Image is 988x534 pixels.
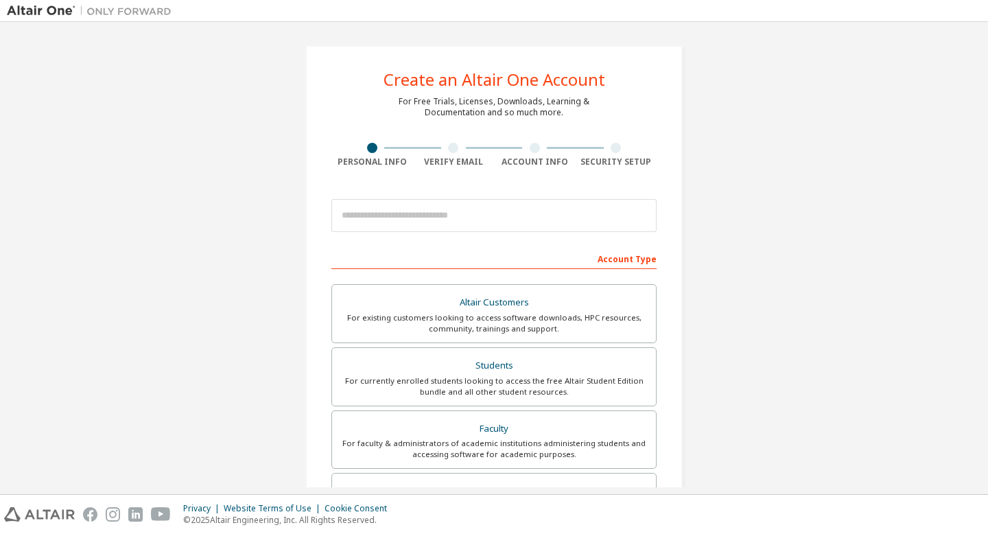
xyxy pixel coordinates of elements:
div: Personal Info [331,156,413,167]
div: Faculty [340,419,648,439]
div: Create an Altair One Account [384,71,605,88]
p: © 2025 Altair Engineering, Inc. All Rights Reserved. [183,514,395,526]
div: For currently enrolled students looking to access the free Altair Student Edition bundle and all ... [340,375,648,397]
div: Security Setup [576,156,657,167]
img: Altair One [7,4,178,18]
div: For faculty & administrators of academic institutions administering students and accessing softwa... [340,438,648,460]
div: Altair Customers [340,293,648,312]
div: For Free Trials, Licenses, Downloads, Learning & Documentation and so much more. [399,96,589,118]
div: Verify Email [413,156,495,167]
div: Privacy [183,503,224,514]
img: altair_logo.svg [4,507,75,522]
img: youtube.svg [151,507,171,522]
div: For existing customers looking to access software downloads, HPC resources, community, trainings ... [340,312,648,334]
div: Everyone else [340,482,648,501]
div: Students [340,356,648,375]
img: instagram.svg [106,507,120,522]
div: Account Type [331,247,657,269]
img: linkedin.svg [128,507,143,522]
div: Account Info [494,156,576,167]
div: Cookie Consent [325,503,395,514]
img: facebook.svg [83,507,97,522]
div: Website Terms of Use [224,503,325,514]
